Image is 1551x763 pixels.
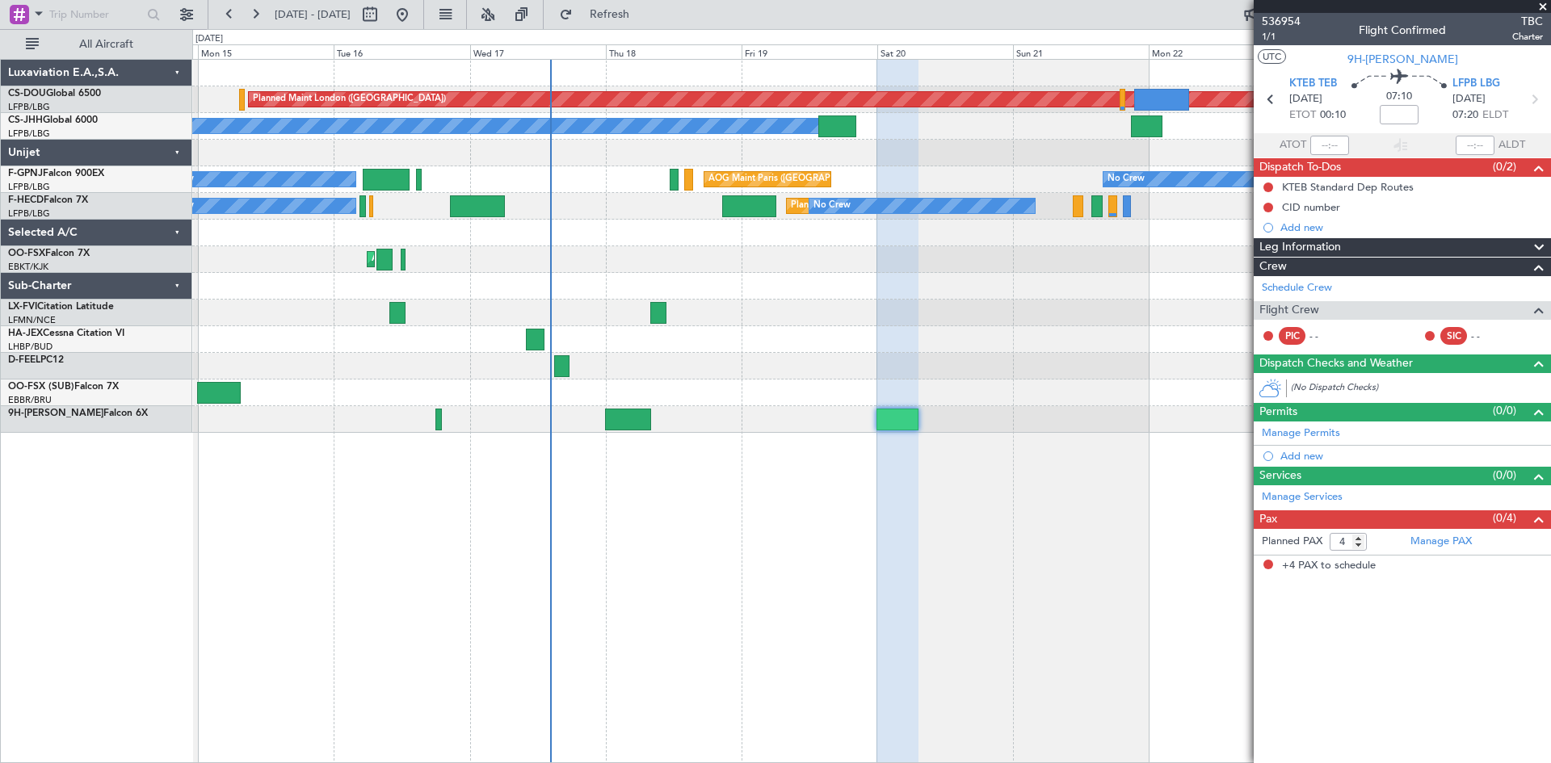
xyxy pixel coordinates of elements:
input: Trip Number [49,2,142,27]
span: (0/4) [1493,509,1516,526]
a: LX-FVICitation Latitude [8,302,114,312]
span: F-HECD [8,195,44,205]
span: OO-FSX [8,249,45,258]
span: Dispatch Checks and Weather [1259,354,1413,373]
a: HA-JEXCessna Citation VI [8,329,124,338]
div: Planned Maint London ([GEOGRAPHIC_DATA]) [253,87,446,111]
a: OO-FSX (SUB)Falcon 7X [8,382,119,392]
div: Thu 18 [606,44,742,59]
a: LFPB/LBG [8,128,50,140]
a: OO-FSXFalcon 7X [8,249,90,258]
span: CS-JHH [8,115,43,125]
div: No Crew [1108,167,1145,191]
span: (0/0) [1493,467,1516,484]
div: AOG Maint Kortrijk-[GEOGRAPHIC_DATA] [372,247,548,271]
span: [DATE] [1452,91,1486,107]
button: Refresh [552,2,649,27]
span: [DATE] [1289,91,1322,107]
div: [DATE] [195,32,223,46]
span: D-FEEL [8,355,40,365]
div: Mon 15 [198,44,334,59]
span: CS-DOU [8,89,46,99]
a: LFMN/NCE [8,314,56,326]
span: 07:20 [1452,107,1478,124]
button: UTC [1258,49,1286,64]
span: 1/1 [1262,30,1301,44]
div: Tue 16 [334,44,469,59]
div: SIC [1440,327,1467,345]
a: Manage Services [1262,489,1343,505]
a: CS-DOUGlobal 6500 [8,89,101,99]
div: AOG Maint Paris ([GEOGRAPHIC_DATA]) [708,167,878,191]
a: CS-JHHGlobal 6000 [8,115,98,125]
span: [DATE] - [DATE] [275,7,351,22]
div: Sun 21 [1013,44,1149,59]
span: Refresh [576,9,644,20]
span: 00:10 [1320,107,1346,124]
div: (No Dispatch Checks) [1291,381,1551,398]
span: All Aircraft [42,39,170,50]
a: Schedule Crew [1262,280,1332,296]
span: OO-FSX (SUB) [8,382,74,392]
a: 9H-[PERSON_NAME]Falcon 6X [8,409,148,418]
label: Planned PAX [1262,534,1322,550]
a: Manage Permits [1262,426,1340,442]
a: D-FEELPC12 [8,355,64,365]
span: Leg Information [1259,238,1341,257]
a: F-GPNJFalcon 900EX [8,169,104,178]
span: 9H-[PERSON_NAME] [1347,51,1458,68]
span: (0/2) [1493,158,1516,175]
span: F-GPNJ [8,169,43,178]
span: Permits [1259,403,1297,421]
input: --:-- [1310,136,1349,155]
div: Flight Confirmed [1359,22,1446,39]
div: Wed 17 [470,44,606,59]
div: Mon 22 [1149,44,1284,59]
span: Flight Crew [1259,301,1319,320]
div: Fri 19 [742,44,877,59]
div: Add new [1280,449,1543,463]
span: LFPB LBG [1452,76,1500,92]
div: - - [1309,329,1346,343]
a: LFPB/LBG [8,208,50,220]
span: Pax [1259,510,1277,529]
span: ATOT [1280,137,1306,153]
a: EBKT/KJK [8,261,48,273]
button: All Aircraft [18,31,175,57]
span: Crew [1259,258,1287,276]
a: F-HECDFalcon 7X [8,195,88,205]
span: +4 PAX to schedule [1282,558,1376,574]
a: LFPB/LBG [8,101,50,113]
div: Planned Maint [GEOGRAPHIC_DATA] ([GEOGRAPHIC_DATA]) [791,194,1045,218]
span: (0/0) [1493,402,1516,419]
div: KTEB Standard Dep Routes [1282,180,1414,194]
span: LX-FVI [8,302,37,312]
span: HA-JEX [8,329,43,338]
span: Dispatch To-Dos [1259,158,1341,177]
span: ALDT [1498,137,1525,153]
span: TBC [1512,13,1543,30]
div: CID number [1282,200,1340,214]
span: Services [1259,467,1301,485]
span: Charter [1512,30,1543,44]
div: No Crew [813,194,851,218]
span: 07:10 [1386,89,1412,105]
a: Manage PAX [1410,534,1472,550]
div: PIC [1279,327,1305,345]
span: ETOT [1289,107,1316,124]
a: EBBR/BRU [8,394,52,406]
div: Add new [1280,220,1543,234]
span: 9H-[PERSON_NAME] [8,409,103,418]
a: LFPB/LBG [8,181,50,193]
div: Sat 20 [877,44,1013,59]
div: - - [1471,329,1507,343]
span: KTEB TEB [1289,76,1337,92]
a: LHBP/BUD [8,341,53,353]
span: 536954 [1262,13,1301,30]
span: ELDT [1482,107,1508,124]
